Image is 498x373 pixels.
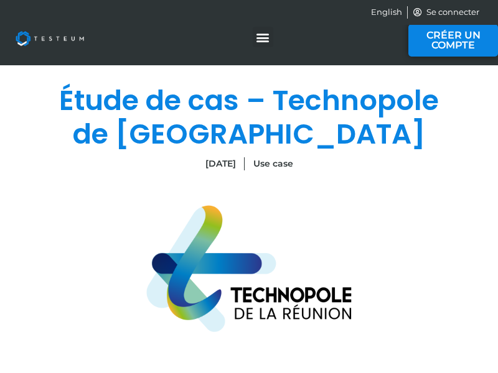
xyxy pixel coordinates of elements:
img: Testeum Logo - Application crowdtesting platform [6,22,93,55]
a: Se connecter [413,6,480,19]
a: Use case [253,158,293,169]
a: English [371,6,402,19]
a: [DATE] [205,157,236,170]
span: CRÉER UN COMPTE [418,30,489,50]
h1: Étude de cas – Technopole de [GEOGRAPHIC_DATA] [56,84,442,151]
div: Permuter le menu [253,27,273,47]
a: CRÉER UN COMPTE [408,24,498,57]
span: Se connecter [423,6,479,19]
time: [DATE] [205,158,236,169]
